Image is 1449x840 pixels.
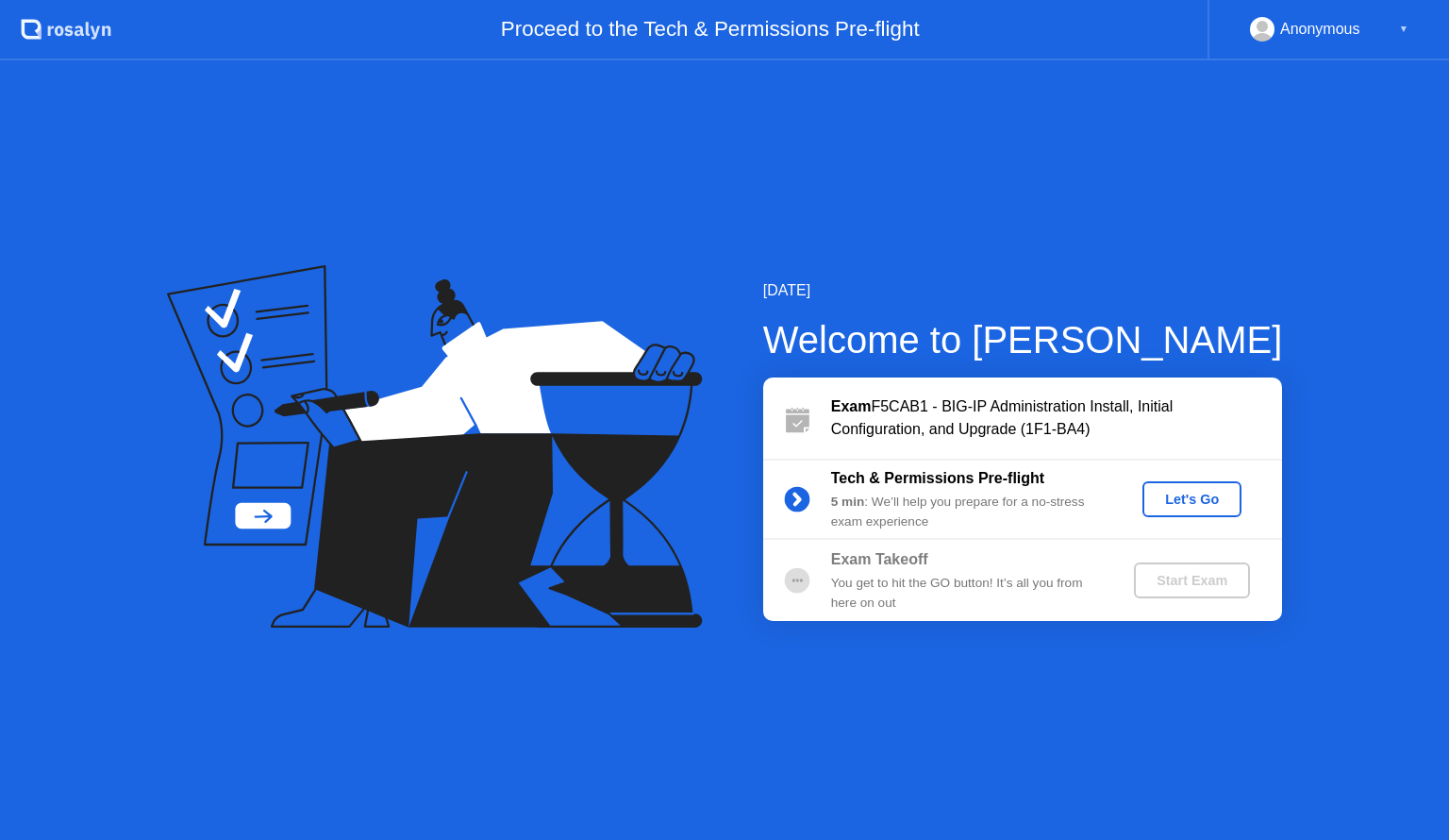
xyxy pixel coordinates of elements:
b: Exam [831,398,872,414]
div: Start Exam [1141,573,1242,588]
div: F5CAB1 - BIG-IP Administration Install, Initial Configuration, and Upgrade (1F1-BA4) [831,395,1282,441]
div: You get to hit the GO button! It’s all you from here on out [831,574,1103,613]
div: Welcome to [PERSON_NAME] [763,311,1283,368]
div: : We’ll help you prepare for a no-stress exam experience [831,493,1103,531]
div: ▼ [1399,17,1408,42]
button: Start Exam [1134,563,1250,598]
div: Let's Go [1150,492,1234,507]
div: Anonymous [1280,17,1360,42]
b: Exam Takeoff [831,551,928,567]
div: [DATE] [763,279,1283,302]
b: Tech & Permissions Pre-flight [831,470,1044,486]
button: Let's Go [1142,481,1241,517]
b: 5 min [831,495,865,509]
